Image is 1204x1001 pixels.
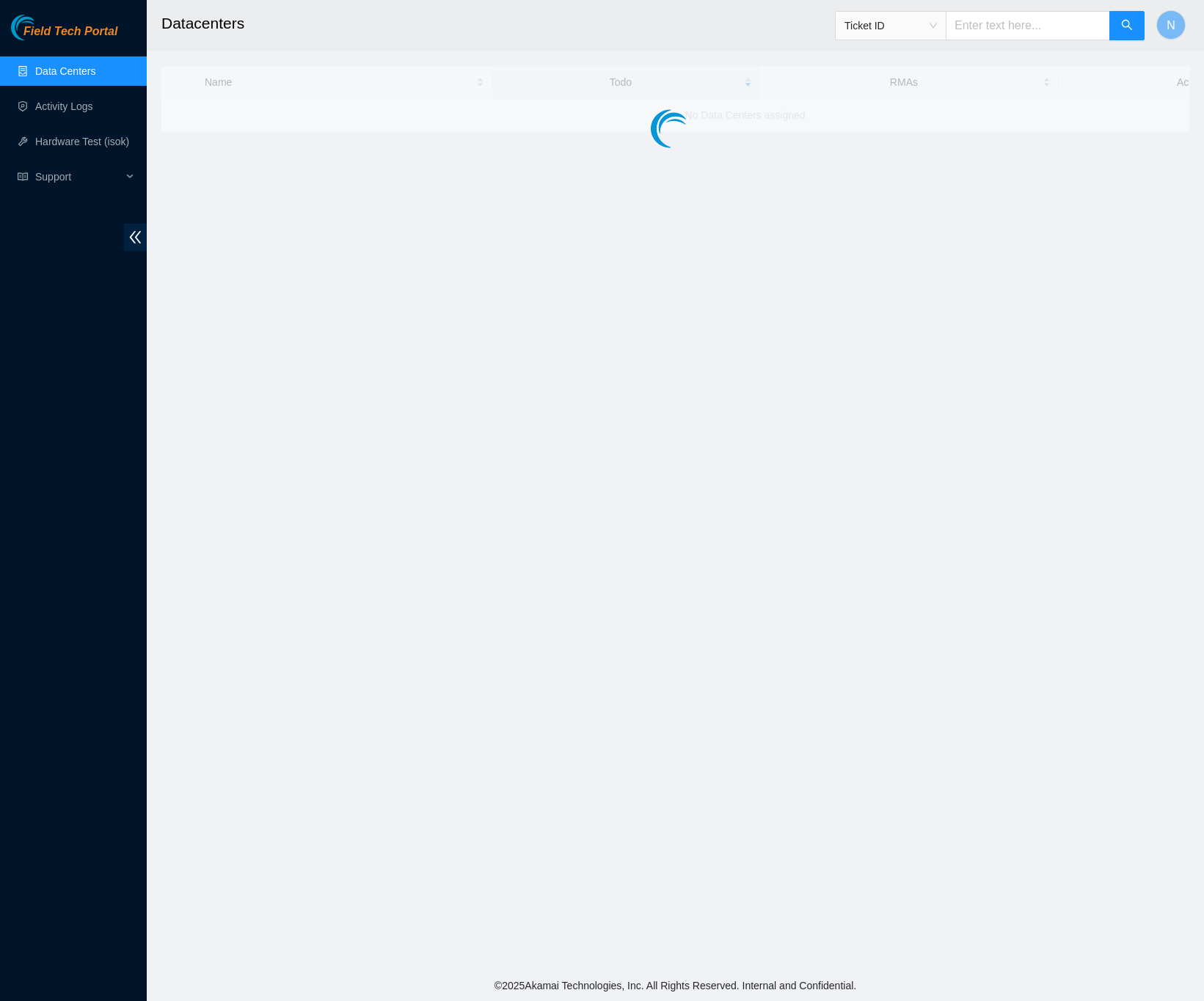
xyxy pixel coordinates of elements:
button: N [1156,10,1186,40]
img: Akamai Technologies [11,15,74,40]
span: double-left [124,224,147,251]
span: Ticket ID [844,15,937,37]
span: N [1167,16,1175,34]
input: Enter text here... [946,11,1110,40]
a: Hardware Test (isok) [35,136,129,147]
span: Support [35,162,122,191]
span: search [1121,19,1133,33]
button: search [1109,11,1145,40]
span: Field Tech Portal [23,25,117,39]
footer: © 2025 Akamai Technologies, Inc. All Rights Reserved. Internal and Confidential. [147,970,1204,1001]
a: Akamai TechnologiesField Tech Portal [11,26,117,45]
span: read [18,172,28,182]
a: Data Centers [35,65,95,77]
a: Activity Logs [35,100,93,112]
